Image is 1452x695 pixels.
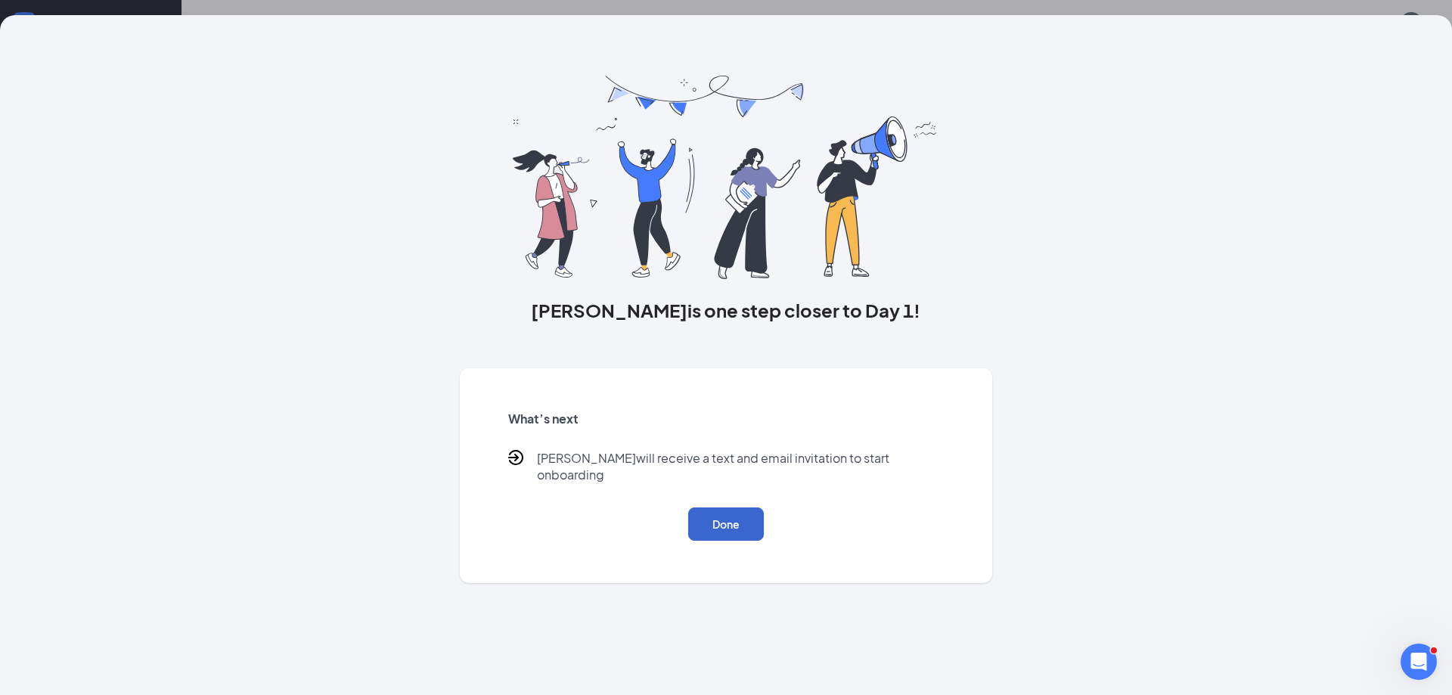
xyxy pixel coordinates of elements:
[1401,644,1437,680] iframe: Intercom live chat
[537,450,944,483] p: [PERSON_NAME] will receive a text and email invitation to start onboarding
[460,297,992,323] h3: [PERSON_NAME] is one step closer to Day 1!
[513,76,939,279] img: you are all set
[508,411,944,427] h5: What’s next
[688,507,764,541] button: Done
